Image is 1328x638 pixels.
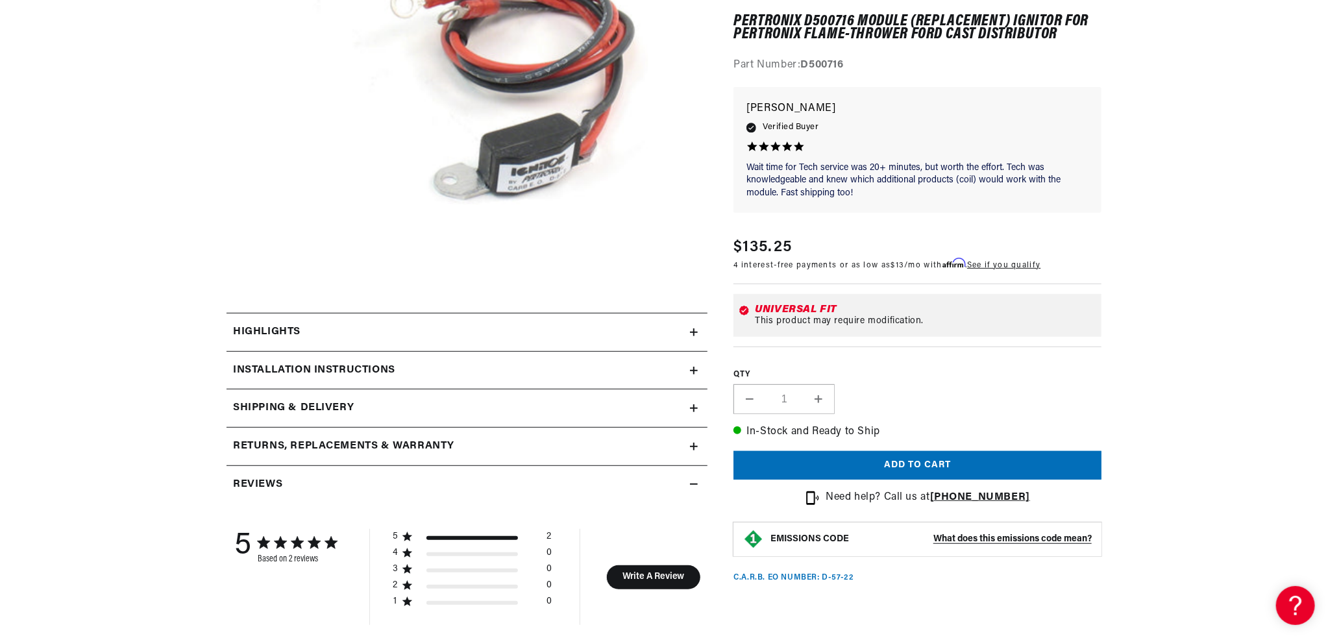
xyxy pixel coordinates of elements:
h1: PerTronix D500716 Module (replacement) Ignitor for PerTronix Flame-Thrower Ford Cast Distributor [733,15,1101,42]
strong: EMISSIONS CODE [770,534,849,544]
button: EMISSIONS CODEWhat does this emissions code mean? [770,534,1092,545]
h2: Highlights [233,324,301,341]
div: 1 star by 0 reviews [393,596,552,612]
p: Wait time for Tech service was 20+ minutes, but worth the effort. Tech was knowledgeable and knew... [746,162,1088,200]
h2: Reviews [233,476,282,493]
div: 0 [547,547,552,563]
div: 1 [393,596,399,607]
strong: D500716 [801,60,844,71]
div: 2 star by 0 reviews [393,580,552,596]
div: 2 [547,531,551,547]
div: 0 [547,563,552,580]
div: 5 star by 2 reviews [393,531,552,547]
h2: Installation instructions [233,362,395,379]
summary: Installation instructions [227,352,707,389]
p: In-Stock and Ready to Ship [733,424,1101,441]
p: 4 interest-free payments or as low as /mo with . [733,259,1040,271]
summary: Highlights [227,313,707,351]
button: Write A Review [606,565,700,589]
p: [PERSON_NAME] [746,100,1088,118]
div: Universal Fit [755,305,1096,315]
button: Add to cart [733,451,1101,480]
div: This product may require modification. [755,317,1096,327]
p: C.A.R.B. EO Number: D-57-22 [733,572,854,583]
a: See if you qualify - Learn more about Affirm Financing (opens in modal) [967,262,1040,269]
div: 4 star by 0 reviews [393,547,552,563]
div: Part Number: [733,58,1101,75]
a: [PHONE_NUMBER] [930,493,1030,503]
div: 2 [393,580,399,591]
span: Verified Buyer [763,121,818,135]
img: Emissions code [743,529,764,550]
summary: Reviews [227,466,707,504]
label: QTY [733,370,1101,381]
h2: Returns, Replacements & Warranty [233,438,454,455]
div: 0 [547,596,552,612]
span: $13 [891,262,905,269]
div: 3 [393,563,399,575]
div: 4 [393,547,399,559]
summary: Returns, Replacements & Warranty [227,428,707,465]
h2: Shipping & Delivery [233,400,354,417]
strong: What does this emissions code mean? [933,534,1092,544]
p: Need help? Call us at [826,490,1030,507]
span: $135.25 [733,236,792,259]
div: 5 [234,529,251,564]
div: 3 star by 0 reviews [393,563,552,580]
div: Based on 2 reviews [258,554,337,564]
div: 5 [393,531,399,543]
summary: Shipping & Delivery [227,389,707,427]
div: 0 [547,580,552,596]
span: Affirm [942,258,965,268]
